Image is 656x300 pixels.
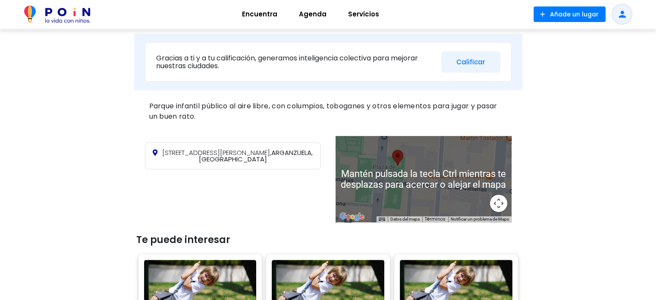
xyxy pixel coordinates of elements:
div: Parque infantil público al aire libre, con columpios, toboganes y otros elementos para jugar y pa... [145,99,512,124]
button: Controles de visualización del mapa [490,195,507,212]
a: Términos (se abre en una nueva pestaña) [425,216,446,222]
h3: Te puede interesar [136,234,520,246]
span: Encuentra [238,7,281,21]
a: Servicios [337,4,390,25]
img: Google [338,211,366,222]
span: Servicios [344,7,383,21]
a: Agenda [288,4,337,25]
a: Notificar un problema de Maps [451,217,509,221]
span: Agenda [295,7,330,21]
button: Calificar [441,51,500,73]
img: POiN [24,6,90,23]
button: Datos del mapa [390,216,420,222]
button: Añade un lugar [534,6,606,22]
span: ARGANZUELA, [GEOGRAPHIC_DATA] [162,148,313,164]
button: Combinaciones de teclas [379,216,385,222]
a: Abre esta zona en Google Maps (se abre en una nueva ventana) [338,211,366,222]
a: Encuentra [231,4,288,25]
span: [STREET_ADDRESS][PERSON_NAME], [162,148,271,157]
p: Gracias a ti y a tu calificación, generamos inteligencia colectiva para mejorar nuestras ciudades. [156,54,435,69]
